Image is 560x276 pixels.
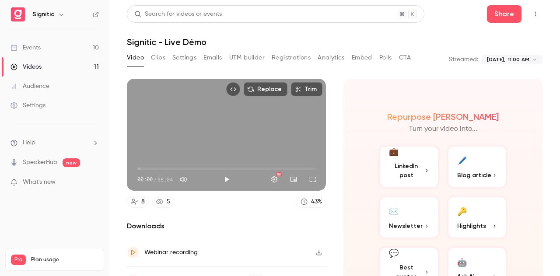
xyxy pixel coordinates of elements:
span: LinkedIn post [389,161,424,180]
button: Replace [244,82,287,96]
button: Analytics [318,51,345,65]
a: 5 [152,196,174,208]
div: Events [10,43,41,52]
div: HD [276,172,282,176]
h2: Repurpose [PERSON_NAME] [387,112,499,122]
button: Full screen [304,171,322,188]
li: help-dropdown-opener [10,138,99,147]
div: 💬 [389,248,399,259]
div: 💼 [389,146,399,158]
span: 36:04 [157,175,173,183]
button: Polls [379,51,392,65]
span: / [154,175,157,183]
button: Settings [172,51,196,65]
button: CTA [399,51,411,65]
div: Settings [10,101,45,110]
div: 00:00 [137,175,173,183]
div: 8 [141,197,145,206]
button: Video [127,51,144,65]
div: 43 % [311,197,322,206]
button: Top Bar Actions [528,7,542,21]
span: Plan usage [31,256,98,263]
a: 8 [127,196,149,208]
div: Webinar recording [144,247,198,258]
button: Settings [266,171,283,188]
button: UTM builder [229,51,265,65]
span: What's new [23,178,56,187]
button: ✉️Newsletter [378,196,440,239]
p: Turn your video into... [409,124,477,134]
span: 00:00 [137,175,153,183]
button: Mute [175,171,192,188]
div: Videos [10,63,42,71]
button: 💼LinkedIn post [378,145,440,189]
button: 🖊️Blog article [447,145,508,189]
div: 🖊️ [457,154,467,167]
span: [DATE], [487,56,505,63]
button: Emails [203,51,222,65]
button: Embed [352,51,372,65]
button: 🔑Highlights [447,196,508,239]
button: Embed video [226,82,240,96]
div: 5 [167,197,170,206]
span: Newsletter [389,221,423,231]
h1: Signitic - Live Démo [127,37,542,47]
button: Registrations [272,51,311,65]
a: SpeakerHub [23,158,57,167]
button: Trim [291,82,322,96]
span: 11:00 AM [508,56,529,63]
span: Blog article [457,171,491,180]
h2: Downloads [127,221,326,231]
a: 43% [297,196,326,208]
div: 🤖 [457,255,467,269]
button: Share [487,5,521,23]
img: Signitic [11,7,25,21]
div: 🔑 [457,204,467,218]
span: Pro [11,255,26,265]
h6: Signitic [32,10,54,19]
button: Turn on miniplayer [285,171,302,188]
button: Play [218,171,235,188]
span: Help [23,138,35,147]
span: Highlights [457,221,486,231]
div: ✉️ [389,204,399,218]
span: new [63,158,80,167]
iframe: Noticeable Trigger [88,178,99,186]
div: Audience [10,82,49,91]
p: Streamed: [449,55,478,64]
div: Search for videos or events [134,10,222,19]
button: Clips [151,51,165,65]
